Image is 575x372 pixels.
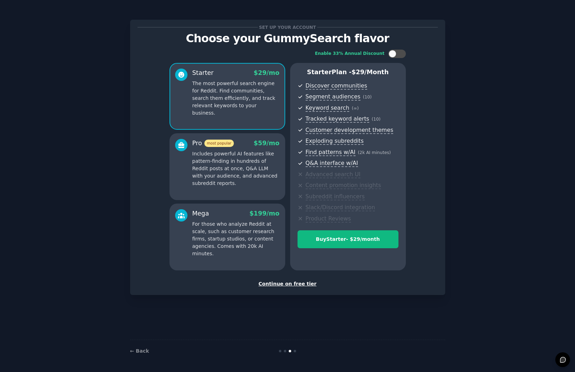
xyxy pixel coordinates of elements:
span: most popular [204,140,234,147]
span: ( ∞ ) [352,106,359,111]
span: Content promotion insights [306,182,381,189]
span: ( 10 ) [363,95,372,100]
a: ← Back [130,348,149,354]
p: For those who analyze Reddit at scale, such as customer research firms, startup studios, or conte... [192,220,280,257]
p: The most powerful search engine for Reddit. Find communities, search them efficiently, and track ... [192,80,280,117]
button: BuyStarter- $29/month [298,230,398,248]
div: Pro [192,139,234,148]
span: Product Reviews [306,215,351,223]
span: ( 2k AI minutes ) [358,150,391,155]
p: Starter Plan - [298,68,398,77]
span: Segment audiences [306,93,360,101]
span: Slack/Discord integration [306,204,375,211]
span: Customer development themes [306,127,394,134]
span: Set up your account [258,24,317,31]
div: Enable 33% Annual Discount [315,51,385,57]
span: ( 10 ) [372,117,381,122]
span: Discover communities [306,82,367,90]
span: Tracked keyword alerts [306,115,369,123]
div: Starter [192,69,214,77]
div: Buy Starter - $ 29 /month [298,236,398,243]
span: Keyword search [306,104,350,112]
span: Subreddit influencers [306,193,365,200]
p: Includes powerful AI features like pattern-finding in hundreds of Reddit posts at once, Q&A LLM w... [192,150,280,187]
span: $ 29 /mo [254,69,279,76]
p: Choose your GummySearch flavor [138,32,438,45]
span: $ 29 /month [352,69,389,76]
span: $ 199 /mo [249,210,279,217]
div: Continue on free tier [138,280,438,288]
span: Exploding subreddits [306,137,364,145]
span: $ 59 /mo [254,140,279,147]
span: Find patterns w/AI [306,149,356,156]
span: Q&A interface w/AI [306,160,358,167]
span: Advanced search UI [306,171,360,178]
div: Mega [192,209,209,218]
